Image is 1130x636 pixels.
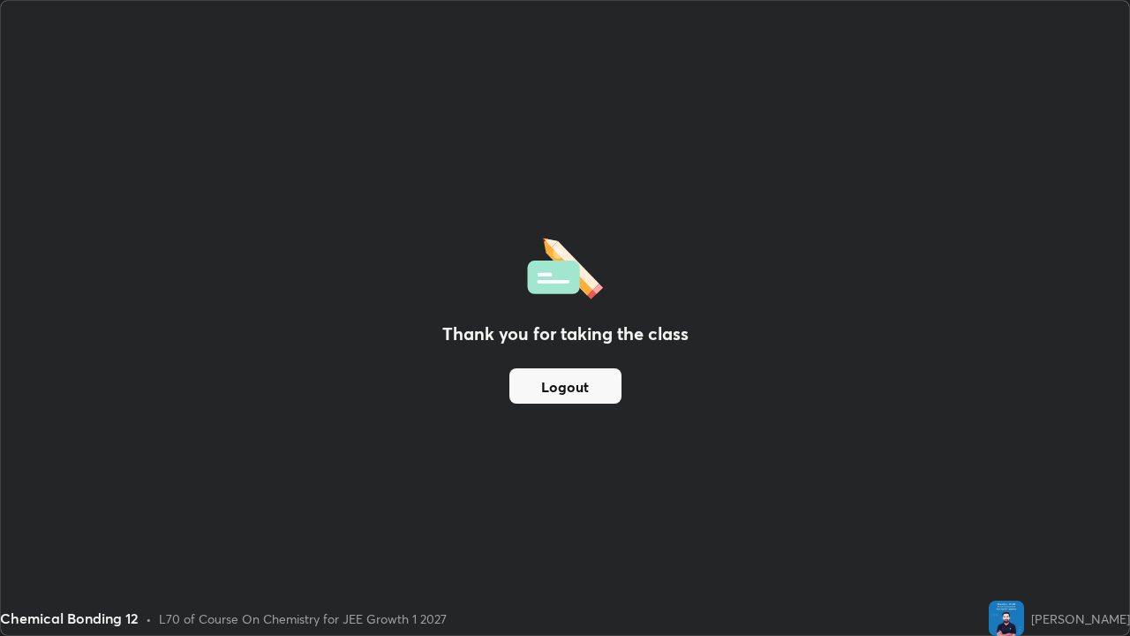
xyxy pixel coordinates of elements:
div: • [146,609,152,628]
img: offlineFeedback.1438e8b3.svg [527,232,603,299]
h2: Thank you for taking the class [442,321,689,347]
button: Logout [509,368,621,404]
div: [PERSON_NAME] [1031,609,1130,628]
img: 5d08488de79a497091e7e6dfb017ba0b.jpg [989,601,1024,636]
div: L70 of Course On Chemistry for JEE Growth 1 2027 [159,609,447,628]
